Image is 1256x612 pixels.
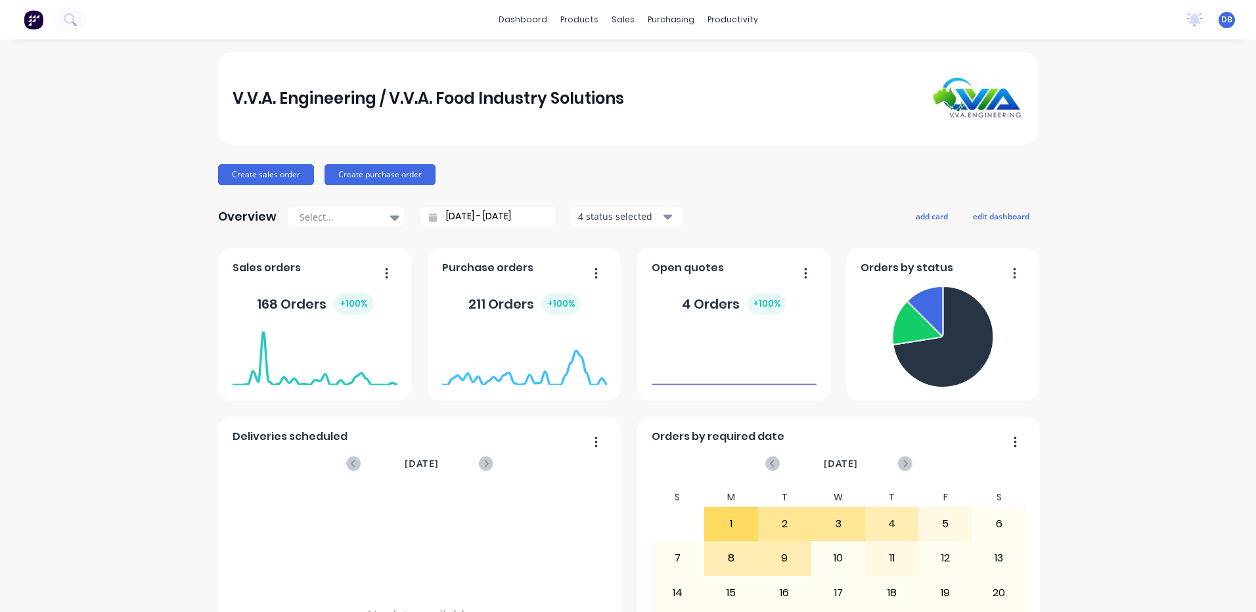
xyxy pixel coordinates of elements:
[554,10,605,30] div: products
[931,77,1023,119] img: V.V.A. Engineering / V.V.A. Food Industry Solutions
[972,488,1026,507] div: S
[682,293,786,315] div: 4 Orders
[812,508,864,540] div: 3
[704,488,758,507] div: M
[578,209,661,223] div: 4 status selected
[964,208,1038,225] button: edit dashboard
[705,542,757,575] div: 8
[866,542,918,575] div: 11
[824,456,858,471] span: [DATE]
[811,488,865,507] div: W
[865,488,919,507] div: T
[405,456,439,471] span: [DATE]
[605,10,641,30] div: sales
[812,577,864,609] div: 17
[701,10,765,30] div: productivity
[442,260,533,276] span: Purchase orders
[542,293,581,315] div: + 100 %
[759,577,811,609] div: 16
[257,293,373,315] div: 168 Orders
[571,207,683,227] button: 4 status selected
[651,488,705,507] div: S
[973,577,1025,609] div: 20
[24,10,43,30] img: Factory
[918,488,972,507] div: F
[861,260,953,276] span: Orders by status
[468,293,581,315] div: 211 Orders
[652,542,704,575] div: 7
[919,577,972,609] div: 19
[919,542,972,575] div: 12
[759,508,811,540] div: 2
[866,508,918,540] div: 4
[218,164,314,185] button: Create sales order
[334,293,373,315] div: + 100 %
[973,508,1025,540] div: 6
[759,542,811,575] div: 9
[919,508,972,540] div: 5
[758,488,812,507] div: T
[705,577,757,609] div: 15
[866,577,918,609] div: 18
[233,85,624,112] div: V.V.A. Engineering / V.V.A. Food Industry Solutions
[1221,14,1232,26] span: DB
[652,260,724,276] span: Open quotes
[492,10,554,30] a: dashboard
[705,508,757,540] div: 1
[641,10,701,30] div: purchasing
[233,260,301,276] span: Sales orders
[652,577,704,609] div: 14
[907,208,956,225] button: add card
[325,164,436,185] button: Create purchase order
[748,293,786,315] div: + 100 %
[973,542,1025,575] div: 13
[812,542,864,575] div: 10
[218,204,277,230] div: Overview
